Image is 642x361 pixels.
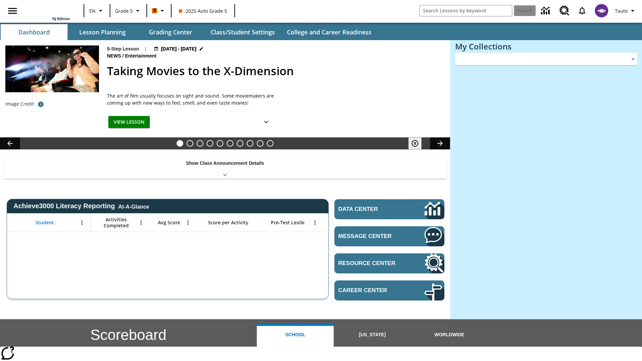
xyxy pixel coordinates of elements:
span: Entertainment [125,52,158,60]
span: Activities Completed [94,217,138,229]
p: 5-Step Lesson [107,45,139,52]
button: Photo credit: Photo by The Asahi Shimbun via Getty Images [34,98,47,110]
button: Open Menu [183,218,193,228]
a: Notifications [573,2,591,19]
span: Message Center [338,233,404,240]
a: Career Center [334,280,444,300]
span: B [153,6,156,15]
span: News [107,52,122,60]
button: Language: EN, Select a language [86,5,108,17]
button: Open side menu [3,1,22,21]
button: School [257,323,334,347]
button: Dashboard [1,24,68,40]
h2: Taking Movies to the X-Dimension [107,63,442,80]
img: avatar image [595,4,608,17]
a: Resource Center, Will open in new tab [555,2,573,20]
button: Open Menu [310,218,320,228]
button: Slide 10 Sleepless in the Animal Kingdom [267,140,274,147]
button: Aug 24 - Aug 24 Choose Dates [152,45,205,52]
span: / [122,53,124,58]
a: Home [26,3,70,16]
span: Grade 5 [115,7,133,14]
p: Image Credit [5,101,34,107]
span: EN [89,7,96,14]
img: Panel in front of the seats sprays water mist to the happy audience at a 4DX-equipped theater. [5,45,99,92]
button: College and Career Readiness [282,24,377,40]
span: Resource Center [338,260,404,267]
button: Grading Center [137,24,204,40]
div: At-A-Glance [118,203,149,210]
button: Slide 2 Born to Dirt Bike [187,140,193,147]
div: Pause [408,137,428,149]
button: Boost Class color is orange. Change class color [149,5,169,17]
span: Pre-Test Lexile [271,220,305,226]
button: Profile/Settings [612,5,639,17]
button: Slide 7 Pre-release lesson [237,140,243,147]
button: Open Menu [136,218,146,228]
button: Select a new avatar [591,2,612,19]
button: Slide 1 Taking Movies to the X-Dimension [177,140,183,147]
button: View Lesson [108,116,150,128]
span: 2025 Auto Grade 5 [179,7,227,14]
a: Data Center [537,2,555,20]
div: Show Class Announcement Details [3,156,447,179]
button: Class/Student Settings [205,24,280,40]
button: Grade: Grade 5, Select a grade [112,5,144,17]
button: Lesson carousel, Next [430,137,450,149]
span: Achieve3000 Literacy Reporting [13,202,149,210]
span: Avg Score [158,220,180,226]
button: Slide 3 Do You Want Fries With That? [197,140,203,147]
button: [US_STATE] [334,323,411,347]
button: Slide 8 Career Lesson [247,140,253,147]
button: Show Details [259,116,273,128]
a: Resource Center, Will open in new tab [334,253,444,273]
button: Open Menu [77,218,87,228]
button: Slide 5 What's the Big Idea? [217,140,223,147]
span: Student [35,220,54,226]
a: Message Center [334,226,444,246]
p: Show Class Announcement Details [186,160,264,167]
button: Lesson Planning [69,24,136,40]
button: Slide 9 Making a Difference for the Planet [257,140,263,147]
span: Tauto [615,7,628,14]
button: Slide 4 Cars of the Future? [207,140,213,147]
span: NJ Edition [52,16,70,21]
button: Pause [408,137,422,149]
input: search field [420,5,512,16]
div: Home [26,2,70,21]
a: Data Center [334,199,444,219]
p: The art of film usually focuses on sight and sound. Some moviemakers are coming up with new ways ... [107,92,274,106]
span: Career Center [338,287,404,294]
span: | [144,45,147,52]
button: Slide 6 One Idea, Lots of Hard Work [227,140,233,147]
span: [DATE] - [DATE] [161,45,196,52]
span: Data Center [338,206,402,213]
h3: My Collections [455,42,637,51]
button: Worldwide [411,323,488,347]
span: Score per Activity [208,220,248,226]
